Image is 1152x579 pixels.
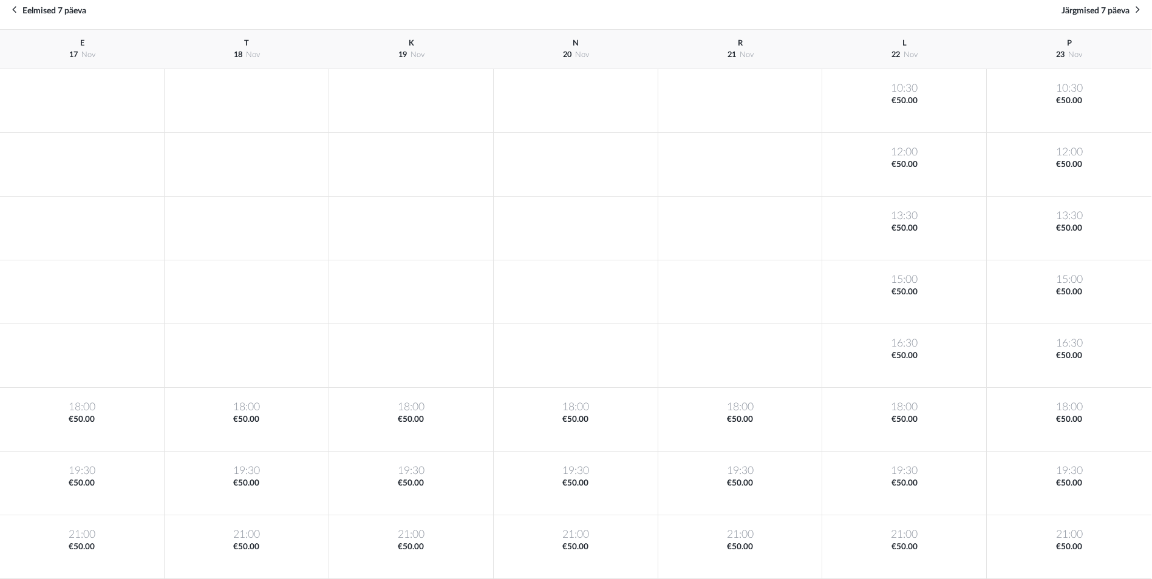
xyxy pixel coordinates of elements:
span: 15:00 [825,273,984,286]
span: 18:00 [2,400,162,414]
span: €50.00 [825,223,984,234]
span: nov [411,51,424,58]
span: 22 [891,51,900,58]
span: nov [81,51,95,58]
span: €50.00 [496,414,655,425]
span: nov [740,51,754,58]
span: €50.00 [332,478,491,489]
span: 19 [398,51,407,58]
span: nov [575,51,589,58]
span: €50.00 [496,541,655,553]
span: N [573,39,579,47]
span: Eelmised 7 päeva [22,7,86,15]
a: Järgmised 7 päeva [1062,4,1140,17]
span: €50.00 [825,414,984,425]
span: 21:00 [496,527,655,541]
span: 16:30 [825,336,984,350]
span: nov [246,51,260,58]
span: 18:00 [167,400,326,414]
span: 19:30 [2,464,162,478]
span: 19:30 [167,464,326,478]
span: P [1067,39,1072,47]
span: 13:30 [825,209,984,223]
span: 21 [728,51,736,58]
span: €50.00 [825,350,984,362]
span: 18:00 [825,400,984,414]
span: 12:00 [989,145,1149,159]
span: K [409,39,414,47]
span: €50.00 [825,478,984,489]
span: 12:00 [825,145,984,159]
span: 10:30 [989,81,1149,95]
span: €50.00 [167,414,326,425]
span: 20 [563,51,571,58]
span: 19:30 [661,464,820,478]
span: €50.00 [167,478,326,489]
span: €50.00 [661,414,820,425]
span: €50.00 [989,350,1149,362]
span: €50.00 [989,286,1149,298]
span: 17 [69,51,78,58]
span: 21:00 [661,527,820,541]
span: R [738,39,743,47]
span: €50.00 [825,541,984,553]
span: €50.00 [167,541,326,553]
span: €50.00 [2,541,162,553]
span: €50.00 [989,414,1149,425]
span: nov [1068,51,1082,58]
span: €50.00 [661,478,820,489]
a: Eelmised 7 päeva [12,4,86,17]
span: €50.00 [989,159,1149,171]
span: €50.00 [989,223,1149,234]
span: €50.00 [332,414,491,425]
span: 18:00 [332,400,491,414]
span: 13:30 [989,209,1149,223]
span: 19:30 [825,464,984,478]
span: 21:00 [989,527,1149,541]
span: €50.00 [825,286,984,298]
span: 15:00 [989,273,1149,286]
span: €50.00 [2,414,162,425]
span: 18:00 [661,400,820,414]
span: 19:30 [496,464,655,478]
span: €50.00 [989,541,1149,553]
span: L [902,39,907,47]
span: €50.00 [825,95,984,107]
span: 21:00 [825,527,984,541]
span: 16:30 [989,336,1149,350]
span: €50.00 [332,541,491,553]
span: 21:00 [2,527,162,541]
span: €50.00 [496,478,655,489]
span: 18:00 [496,400,655,414]
span: nov [904,51,918,58]
span: 19:30 [989,464,1149,478]
span: 10:30 [825,81,984,95]
span: €50.00 [661,541,820,553]
span: €50.00 [825,159,984,171]
span: Järgmised 7 päeva [1062,7,1130,15]
span: 23 [1056,51,1065,58]
span: 19:30 [332,464,491,478]
span: €50.00 [2,478,162,489]
span: 18:00 [989,400,1149,414]
span: E [80,39,84,47]
span: 21:00 [332,527,491,541]
span: 21:00 [167,527,326,541]
span: €50.00 [989,478,1149,489]
span: 18 [234,51,242,58]
span: €50.00 [989,95,1149,107]
span: T [244,39,249,47]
